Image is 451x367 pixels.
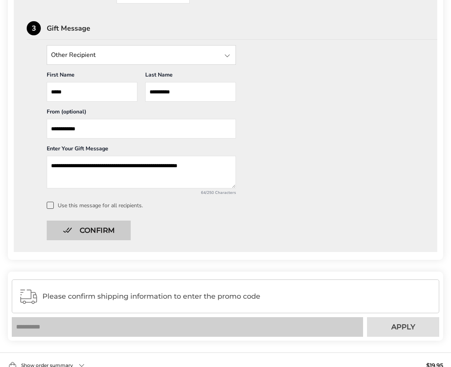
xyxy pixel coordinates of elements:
input: First Name [47,82,137,102]
div: 64/250 Characters [47,190,236,195]
div: 3 [27,21,41,35]
div: Last Name [145,71,236,82]
span: Apply [391,323,415,330]
div: Gift Message [47,25,437,32]
input: State [47,45,236,65]
textarea: Add a message [47,156,236,188]
input: From [47,119,236,139]
div: From (optional) [47,108,236,119]
button: Confirm button [47,221,131,240]
input: Last Name [145,82,236,102]
div: First Name [47,71,137,82]
span: Please confirm shipping information to enter the promo code [42,292,432,300]
button: Apply [367,317,439,337]
div: Enter Your Gift Message [47,145,236,156]
label: Use this message for all recipients. [47,202,424,209]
